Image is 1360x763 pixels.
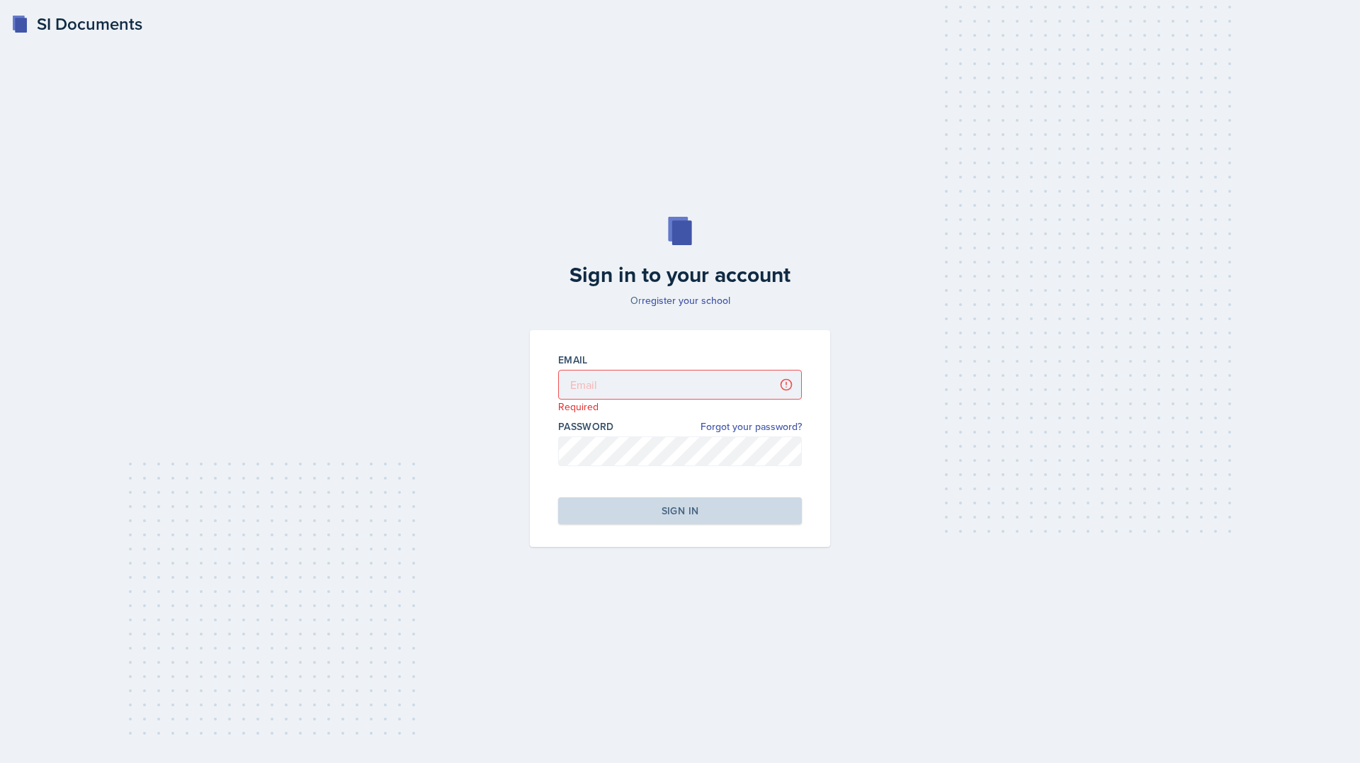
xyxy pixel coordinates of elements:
[558,353,588,367] label: Email
[558,400,802,414] p: Required
[521,262,839,288] h2: Sign in to your account
[558,370,802,400] input: Email
[11,11,142,37] a: SI Documents
[558,497,802,524] button: Sign in
[521,293,839,307] p: Or
[701,419,802,434] a: Forgot your password?
[662,504,698,518] div: Sign in
[642,293,730,307] a: register your school
[558,419,614,434] label: Password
